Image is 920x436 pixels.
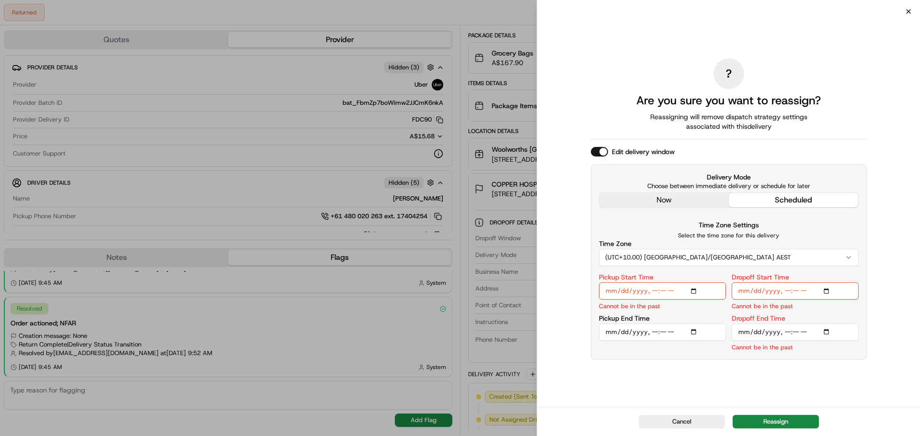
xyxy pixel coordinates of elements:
div: ? [713,58,744,89]
p: Select the time zone for this delivery [599,232,859,239]
button: Reassign [733,415,819,428]
label: Time Zone [599,240,632,247]
button: scheduled [729,193,858,207]
label: Dropoff Start Time [732,274,789,280]
button: Cancel [639,415,725,428]
label: Time Zone Settings [699,221,759,229]
label: Delivery Mode [599,172,859,182]
button: now [599,193,729,207]
label: Pickup End Time [599,315,650,322]
p: Cannot be in the past [599,302,660,311]
label: Dropoff End Time [732,315,785,322]
p: Choose between immediate delivery or schedule for later [599,182,859,190]
p: Cannot be in the past [732,302,793,311]
label: Pickup Start Time [599,274,654,280]
p: Cannot be in the past [732,343,793,352]
span: Reassigning will remove dispatch strategy settings associated with this delivery [637,112,821,131]
label: Edit delivery window [612,147,675,157]
h2: Are you sure you want to reassign? [636,93,821,108]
